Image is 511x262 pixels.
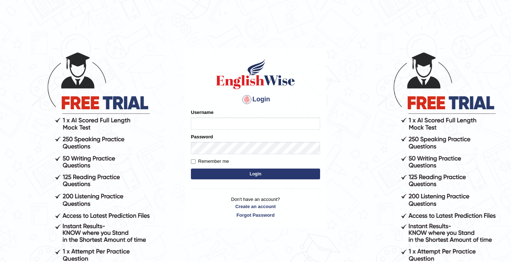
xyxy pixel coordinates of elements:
[191,196,320,218] p: Don't have an account?
[191,158,229,165] label: Remember me
[191,169,320,179] button: Login
[191,159,196,164] input: Remember me
[215,58,296,90] img: Logo of English Wise sign in for intelligent practice with AI
[191,94,320,105] h4: Login
[191,133,213,140] label: Password
[191,212,320,219] a: Forgot Password
[191,109,214,116] label: Username
[191,203,320,210] a: Create an account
